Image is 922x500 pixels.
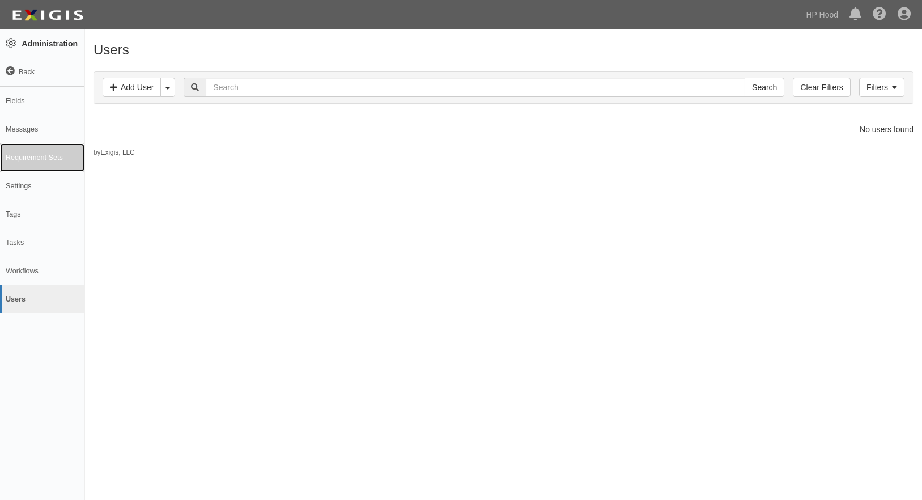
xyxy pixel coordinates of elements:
small: by [94,148,135,158]
a: Clear Filters [793,78,850,97]
a: Add User [103,78,161,97]
a: Exigis, LLC [101,149,135,156]
img: logo-5460c22ac91f19d4615b14bd174203de0afe785f0fc80cf4dbbc73dc1793850b.png [9,5,87,26]
i: Help Center - Complianz [873,8,886,22]
input: Search [206,78,745,97]
input: Search [745,78,784,97]
strong: Administration [22,39,78,48]
a: HP Hood [800,3,844,26]
h3: Users [94,43,129,57]
a: Filters [859,78,904,97]
div: No users found [85,124,922,135]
